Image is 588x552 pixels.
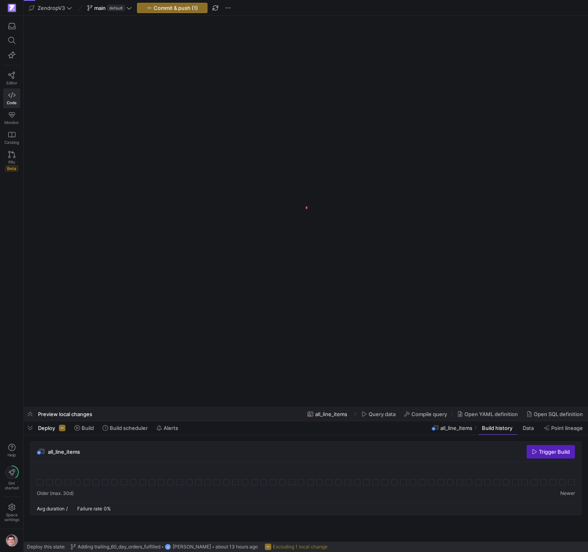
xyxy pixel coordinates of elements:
span: default [107,5,125,11]
span: all_line_items [48,449,80,455]
div: Notifications [550,382,561,391]
li: Replace All (Submit Search to Enable) [126,30,135,38]
button: Build scheduler [99,421,151,435]
span: / [66,506,68,512]
span: about 13 hours ago [215,544,258,550]
a: Close (⌘W) [489,3,497,11]
a: fact_mixpanel_events.sql [150,4,208,10]
button: Data [519,421,539,435]
span: Deploy [38,425,55,431]
span: Newer [560,491,575,496]
ul: Tab actions [282,3,293,11]
button: Open YAML definition [454,407,521,421]
a: all_line_items.sql [368,4,407,10]
a: Clear Search Results [93,3,102,11]
span: Compile query [411,411,447,417]
button: Getstarted [3,462,20,493]
button: Query data [358,407,399,421]
a: More Actions... [551,3,559,11]
ul: Tab actions [208,3,219,11]
span: Commit & push (1) [154,5,198,11]
span: Get started [5,481,19,490]
li: Close (⌘W) [345,3,353,11]
img: logo.gif [300,206,312,218]
span: Point lineage [551,425,583,431]
span: all_line_items [440,425,472,431]
span: Open YAML definition [464,411,518,417]
span: Alerts [164,425,178,431]
div: Use Regular Expression (⌥⌘R) [124,17,132,25]
div: Match Case (⌥⌘C) [107,17,115,25]
span: Code [7,100,17,105]
button: Point lineage [540,421,586,435]
span: Older (max. 30d) [37,491,74,496]
div: stg_chargeback_agg.sql, preview [138,14,564,382]
button: Build history [478,421,518,435]
img: https://storage.googleapis.com/y42-prod-data-exchange/images/G2kHvxVlt02YItTmblwfhPy4mK5SfUxFU6Tr... [6,534,18,547]
span: Build scheduler [110,425,148,431]
li: Collapse All [124,3,133,11]
ul: Tab actions [407,3,418,11]
span: [PERSON_NAME] [173,544,211,550]
span: Help [7,453,17,457]
ul: Tab actions [344,3,355,11]
a: Open New Search Editor [104,3,112,11]
a: View as Tree [114,3,123,11]
li: Close (⌘W) [409,3,417,11]
a: Catalog [3,128,20,148]
a: Editor [3,69,20,88]
span: PRs [8,160,15,164]
li: Close (⌘W) [284,3,292,11]
div: Toggle Search Details [124,39,134,46]
span: Build [82,425,94,431]
span: Query data [369,411,396,417]
span: Space settings [4,512,19,522]
span: Failure rate [77,506,102,512]
div: Preserve Case (⌥⌘P) [116,30,124,38]
a: Split Editor Right (⌘\) [⌥] Split Editor Down [540,3,549,11]
div: JD [165,544,171,550]
span: ZendropV3 [38,5,65,11]
span: Trigger Build [539,449,570,455]
span: Preview local changes [38,411,92,417]
a: stg_chargeback_agg.sql [431,4,487,10]
span: 0% [104,506,111,512]
textarea: Search: Type Search Term and press Enter to search [27,17,107,26]
img: https://storage.googleapis.com/y42-prod-data-exchange/images/qZXOSqkTtPuVcXVzF40oUlM07HVTwZXfPK0U... [8,4,16,12]
button: https://storage.googleapis.com/y42-prod-data-exchange/images/G2kHvxVlt02YItTmblwfhPy4mK5SfUxFU6Tr... [3,532,20,549]
a: ga_events_source.sql [232,4,282,10]
a: requirements.txt [306,4,343,10]
ul: Tab actions [487,3,498,11]
button: Adding trailing_60_day_orders_fulfilledJD[PERSON_NAME]about 13 hours ago [69,542,260,552]
a: Monitor [3,108,20,128]
a: Spacesettings [3,500,20,525]
a: https://storage.googleapis.com/y42-prod-data-exchange/images/qZXOSqkTtPuVcXVzF40oUlM07HVTwZXfPK0U... [3,1,20,15]
textarea: Replace: Type replace term and press Enter to preview [27,29,124,39]
span: Excluding 1 local change [273,544,327,550]
span: Monitor [4,120,19,125]
span: Deploy this state: [27,544,65,550]
button: Compile query [401,407,451,421]
span: Editor [6,80,17,85]
span: Beta [5,165,18,172]
div: Layout: U.S. [517,382,550,391]
button: Open SQL definition [523,407,586,421]
a: Refresh [83,3,92,11]
button: Commit & push (1) [137,3,207,13]
span: main [94,5,106,11]
div: Search [19,45,138,382]
button: Help [3,440,20,461]
span: Adding trailing_60_day_orders_fulfilled [78,544,160,550]
a: Layout: U.S. [518,382,548,391]
span: Build history [482,425,512,431]
a: Toggle Replace [20,16,26,39]
button: Trigger Build [527,445,575,458]
button: maindefault [85,3,134,13]
a: PRsBeta [3,148,20,175]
